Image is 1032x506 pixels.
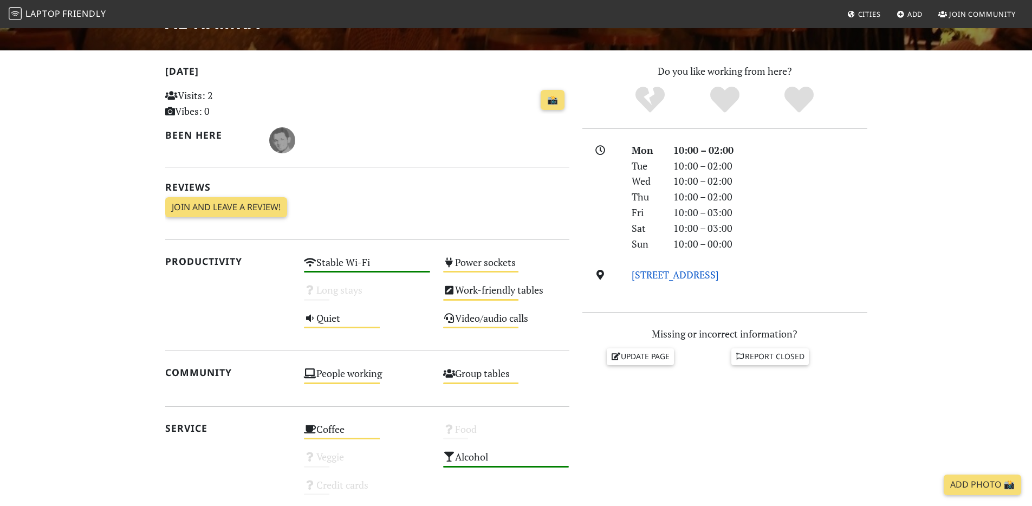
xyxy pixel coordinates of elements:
[437,254,576,281] div: Power sockets
[165,129,257,141] h2: Been here
[934,4,1020,24] a: Join Community
[731,348,809,365] a: Report closed
[667,158,874,174] div: 10:00 – 02:00
[25,8,61,20] span: Laptop
[541,90,564,111] a: 📸
[165,66,569,81] h2: [DATE]
[625,220,666,236] div: Sat
[9,5,106,24] a: LaptopFriendly LaptopFriendly
[667,236,874,252] div: 10:00 – 00:00
[437,365,576,392] div: Group tables
[892,4,927,24] a: Add
[62,8,106,20] span: Friendly
[625,142,666,158] div: Mon
[843,4,885,24] a: Cities
[297,448,437,476] div: Veggie
[165,197,287,218] a: Join and leave a review!
[625,173,666,189] div: Wed
[667,142,874,158] div: 10:00 – 02:00
[907,9,923,19] span: Add
[582,326,867,342] p: Missing or incorrect information?
[582,63,867,79] p: Do you like working from here?
[165,88,291,119] p: Visits: 2 Vibes: 0
[437,448,576,476] div: Alcohol
[9,7,22,20] img: LaptopFriendly
[944,475,1021,495] a: Add Photo 📸
[297,309,437,337] div: Quiet
[858,9,881,19] span: Cities
[165,423,291,434] h2: Service
[165,12,305,33] h1: Al Hamra
[762,85,836,115] div: Definitely!
[667,173,874,189] div: 10:00 – 02:00
[625,189,666,205] div: Thu
[667,189,874,205] div: 10:00 – 02:00
[667,220,874,236] div: 10:00 – 03:00
[437,281,576,309] div: Work-friendly tables
[949,9,1016,19] span: Join Community
[297,281,437,309] div: Long stays
[625,205,666,220] div: Fri
[687,85,762,115] div: Yes
[607,348,674,365] a: Update page
[297,365,437,392] div: People working
[165,367,291,378] h2: Community
[297,476,437,504] div: Credit cards
[632,268,719,281] a: [STREET_ADDRESS]
[297,420,437,448] div: Coffee
[613,85,687,115] div: No
[297,254,437,281] div: Stable Wi-Fi
[165,256,291,267] h2: Productivity
[437,309,576,337] div: Video/audio calls
[269,133,295,146] span: KJ Price
[437,420,576,448] div: Food
[165,181,569,193] h2: Reviews
[625,158,666,174] div: Tue
[625,236,666,252] div: Sun
[667,205,874,220] div: 10:00 – 03:00
[269,127,295,153] img: 1398-kj.jpg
